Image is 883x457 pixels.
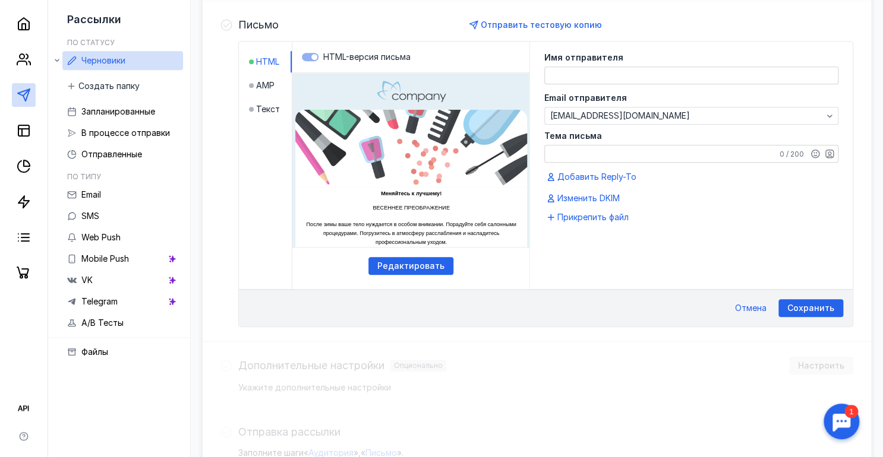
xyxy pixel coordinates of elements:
[62,145,183,164] a: Отправленные
[27,7,40,20] div: 1
[481,20,602,30] span: Отправить тестовую копию
[67,13,121,26] span: Рассылки
[544,170,641,184] button: Добавить Reply-To
[557,171,636,183] span: Добавить Reply-To
[81,55,125,65] span: Черновики
[215,73,607,247] iframe: preview
[62,249,183,268] a: Mobile Push
[81,189,101,199] span: Email
[62,271,183,290] a: VK
[81,347,108,357] span: Файлы
[81,275,93,285] span: VK
[778,299,843,317] button: Сохранить
[81,211,99,221] span: SMS
[377,261,444,271] span: Редактировать
[238,19,279,31] h4: Письмо
[780,150,804,159] div: 0 / 200
[67,172,101,181] h5: По типу
[256,80,275,91] span: AMP
[81,296,118,306] span: Telegram
[544,53,623,62] span: Имя отправителя
[557,192,620,204] span: Изменить DKIM
[81,318,124,328] span: A/B Тесты
[62,228,183,247] a: Web Push
[62,185,183,204] a: Email
[62,102,183,121] a: Запланированные
[735,303,767,313] span: Отмена
[544,94,627,102] span: Email отправителя
[544,191,625,205] button: Изменить DKIM
[256,56,279,68] span: HTML
[323,52,411,62] span: HTML-версия письма
[544,107,838,125] button: [EMAIL_ADDRESS][DOMAIN_NAME]
[465,16,608,34] button: Отправить тестовую копию
[787,303,834,313] span: Сохранить
[81,232,121,242] span: Web Push
[62,207,183,226] a: SMS
[544,210,633,224] button: Прикрепить файл
[62,342,183,361] a: Файлы
[81,149,142,159] span: Отправленные
[81,106,155,116] span: Запланированные
[62,313,183,332] a: A/B Тесты
[62,77,146,95] button: Создать папку
[550,111,690,121] span: [EMAIL_ADDRESS][DOMAIN_NAME]
[62,292,183,311] a: Telegram
[256,103,280,115] span: Текст
[81,128,170,138] span: В процессе отправки
[557,211,629,223] span: Прикрепить файл
[544,132,602,140] span: Тема письма
[81,253,129,264] span: Mobile Push
[78,81,140,91] span: Создать папку
[368,257,453,275] button: Редактировать
[62,51,183,70] a: Черновики
[67,38,115,47] h5: По статусу
[62,123,183,142] a: В процессе отправки
[729,299,772,317] button: Отмена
